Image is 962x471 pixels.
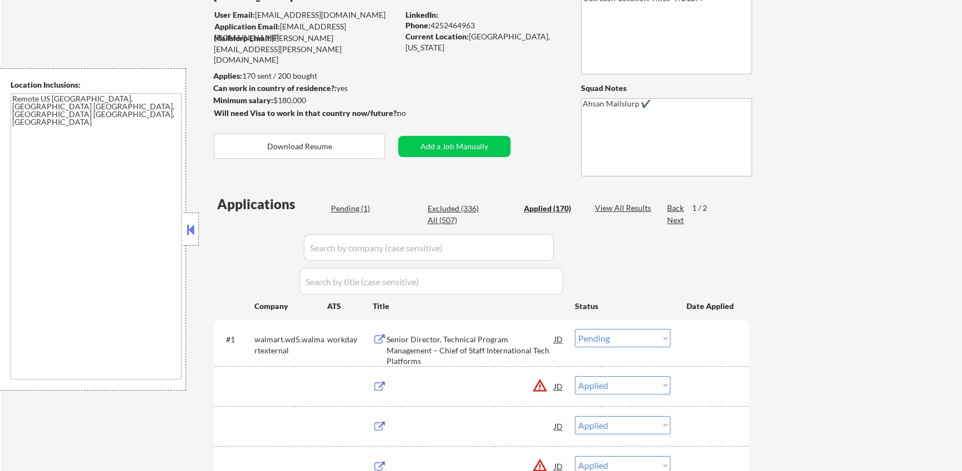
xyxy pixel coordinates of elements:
[327,334,373,345] div: workday
[387,334,554,367] div: Senior Director, Technical Program Management – Chief of Staff International Tech Platforms
[214,22,280,31] strong: Application Email:
[581,83,752,94] div: Squad Notes
[331,203,387,214] div: Pending (1)
[553,416,564,436] div: JD
[405,31,563,53] div: [GEOGRAPHIC_DATA], [US_STATE]
[405,10,438,19] strong: LinkedIn:
[214,10,255,19] strong: User Email:
[226,334,245,345] div: #1
[405,20,563,31] div: 4252464963
[214,33,398,65] div: [PERSON_NAME][EMAIL_ADDRESS][PERSON_NAME][DOMAIN_NAME]
[213,70,398,82] div: 170 sent / 200 bought
[427,203,483,214] div: Excluded (336)
[217,197,327,211] div: Applications
[254,301,327,312] div: Company
[524,203,579,214] div: Applied (170)
[373,301,564,312] div: Title
[214,9,398,21] div: [EMAIL_ADDRESS][DOMAIN_NAME]
[398,136,510,157] button: Add a Job Manually
[553,329,564,349] div: JD
[667,215,685,226] div: Next
[304,234,554,261] input: Search by company (case sensitive)
[687,301,735,312] div: Date Applied
[595,202,654,214] div: View All Results
[213,83,337,93] strong: Can work in country of residence?:
[213,83,395,94] div: yes
[299,268,563,295] input: Search by title (case sensitive)
[254,334,327,356] div: walmart.wd5.walmartexternal
[405,32,469,41] strong: Current Location:
[532,378,548,393] button: warning_amber
[214,134,385,159] button: Download Resume
[327,301,373,312] div: ATS
[214,21,398,43] div: [EMAIL_ADDRESS][DOMAIN_NAME]
[553,376,564,396] div: JD
[213,71,242,80] strong: Applies:
[692,202,718,214] div: 1 / 2
[405,21,430,30] strong: Phone:
[11,79,182,90] div: Location Inclusions:
[575,296,670,316] div: Status
[213,95,398,106] div: $180,000
[397,108,429,119] div: no
[667,202,685,214] div: Back
[427,215,483,226] div: All (507)
[214,108,399,118] strong: Will need Visa to work in that country now/future?:
[213,95,273,105] strong: Minimum salary:
[214,33,272,43] strong: Mailslurp Email:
